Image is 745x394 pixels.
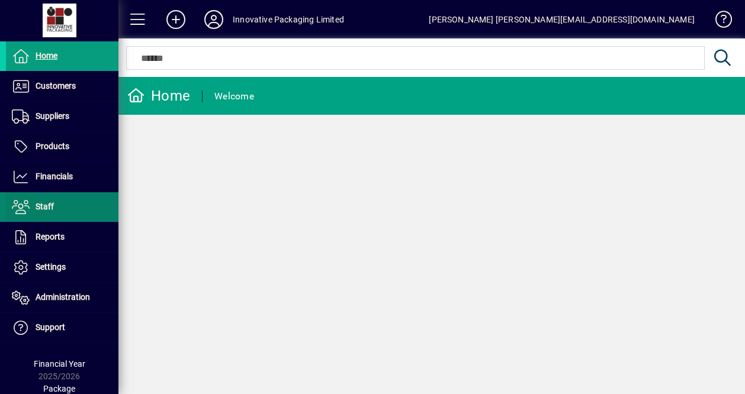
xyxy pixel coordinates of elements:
[36,292,90,302] span: Administration
[214,87,254,106] div: Welcome
[6,192,118,222] a: Staff
[36,81,76,91] span: Customers
[36,111,69,121] span: Suppliers
[6,162,118,192] a: Financials
[6,313,118,343] a: Support
[6,222,118,252] a: Reports
[127,86,190,105] div: Home
[36,322,65,332] span: Support
[429,10,695,29] div: [PERSON_NAME] [PERSON_NAME][EMAIL_ADDRESS][DOMAIN_NAME]
[36,141,69,151] span: Products
[707,2,730,41] a: Knowledge Base
[36,232,65,241] span: Reports
[233,10,344,29] div: Innovative Packaging Limited
[36,51,57,60] span: Home
[6,132,118,162] a: Products
[6,72,118,101] a: Customers
[195,9,233,30] button: Profile
[6,283,118,312] a: Administration
[6,253,118,282] a: Settings
[43,384,75,393] span: Package
[36,202,54,211] span: Staff
[6,102,118,131] a: Suppliers
[34,359,85,369] span: Financial Year
[157,9,195,30] button: Add
[36,262,66,272] span: Settings
[36,172,73,181] span: Financials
